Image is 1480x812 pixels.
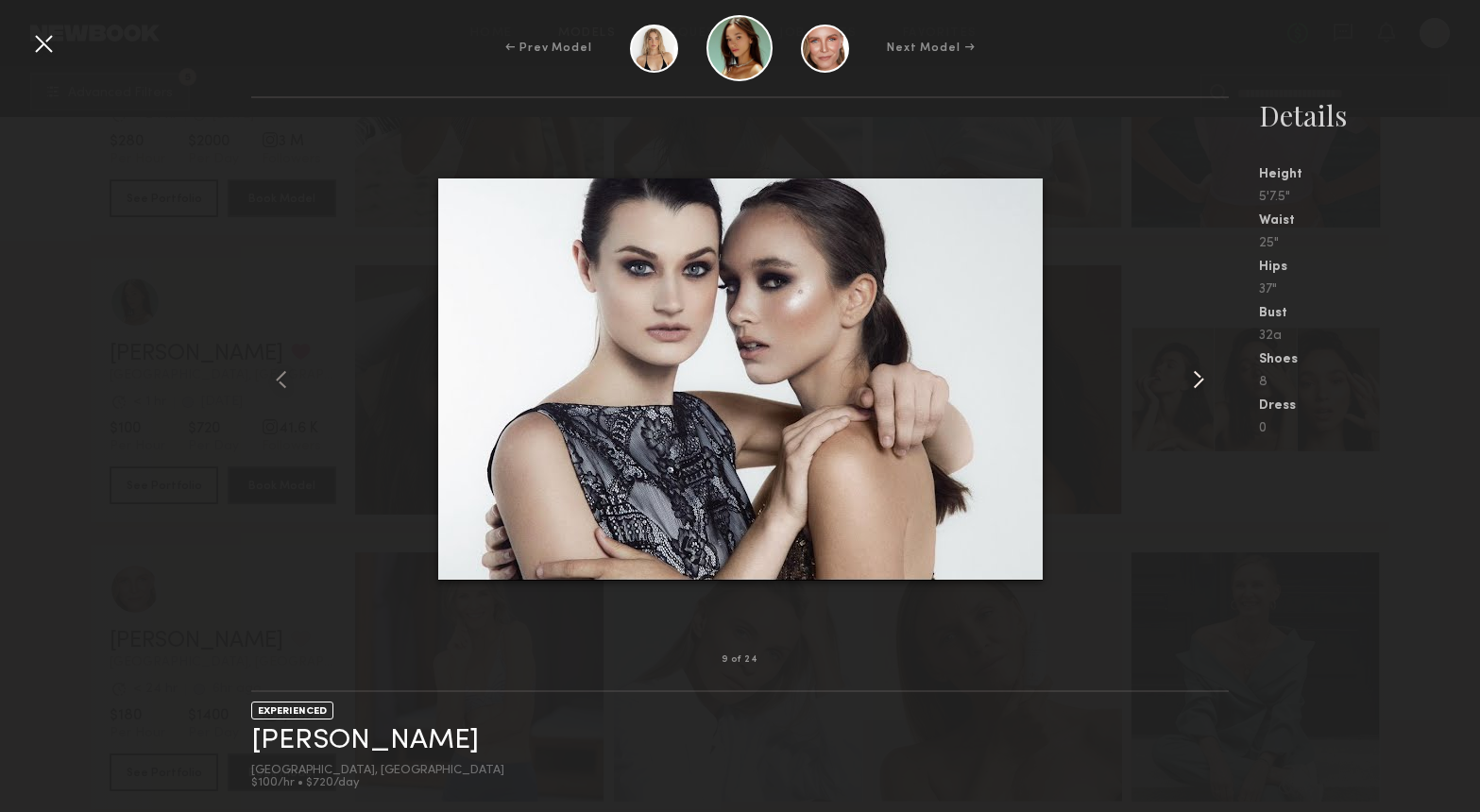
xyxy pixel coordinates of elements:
div: ← Prev Model [505,40,592,57]
div: 9 of 24 [722,655,757,665]
div: [GEOGRAPHIC_DATA], [GEOGRAPHIC_DATA] [251,765,504,777]
div: 5'7.5" [1259,191,1480,204]
a: [PERSON_NAME] [251,726,479,755]
div: Dress [1259,399,1480,413]
div: Details [1259,96,1480,134]
div: Hips [1259,261,1480,274]
div: Height [1259,168,1480,181]
div: 25" [1259,237,1480,250]
div: $100/hr • $720/day [251,777,504,789]
div: Shoes [1259,353,1480,366]
div: 8 [1259,376,1480,389]
div: Waist [1259,214,1480,228]
div: 32a [1259,330,1480,343]
div: Next Model → [887,40,975,57]
div: Bust [1259,307,1480,320]
div: EXPERIENCED [251,702,333,719]
div: 37" [1259,283,1480,296]
div: 0 [1259,422,1480,435]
